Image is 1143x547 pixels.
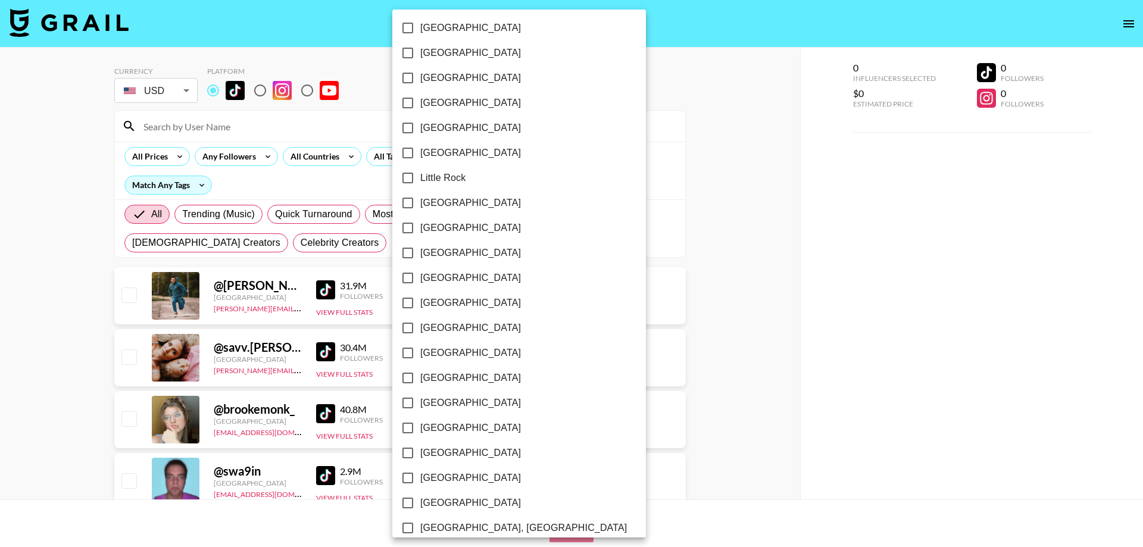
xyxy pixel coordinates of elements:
[420,21,521,35] span: [GEOGRAPHIC_DATA]
[420,196,521,210] span: [GEOGRAPHIC_DATA]
[420,396,521,410] span: [GEOGRAPHIC_DATA]
[420,171,466,185] span: Little Rock
[420,521,627,535] span: [GEOGRAPHIC_DATA], [GEOGRAPHIC_DATA]
[420,71,521,85] span: [GEOGRAPHIC_DATA]
[420,321,521,335] span: [GEOGRAPHIC_DATA]
[420,146,521,160] span: [GEOGRAPHIC_DATA]
[420,246,521,260] span: [GEOGRAPHIC_DATA]
[420,446,521,460] span: [GEOGRAPHIC_DATA]
[420,121,521,135] span: [GEOGRAPHIC_DATA]
[420,46,521,60] span: [GEOGRAPHIC_DATA]
[1083,487,1129,533] iframe: Drift Widget Chat Controller
[420,496,521,510] span: [GEOGRAPHIC_DATA]
[420,221,521,235] span: [GEOGRAPHIC_DATA]
[420,296,521,310] span: [GEOGRAPHIC_DATA]
[420,471,521,485] span: [GEOGRAPHIC_DATA]
[420,371,521,385] span: [GEOGRAPHIC_DATA]
[420,96,521,110] span: [GEOGRAPHIC_DATA]
[420,271,521,285] span: [GEOGRAPHIC_DATA]
[420,346,521,360] span: [GEOGRAPHIC_DATA]
[420,421,521,435] span: [GEOGRAPHIC_DATA]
